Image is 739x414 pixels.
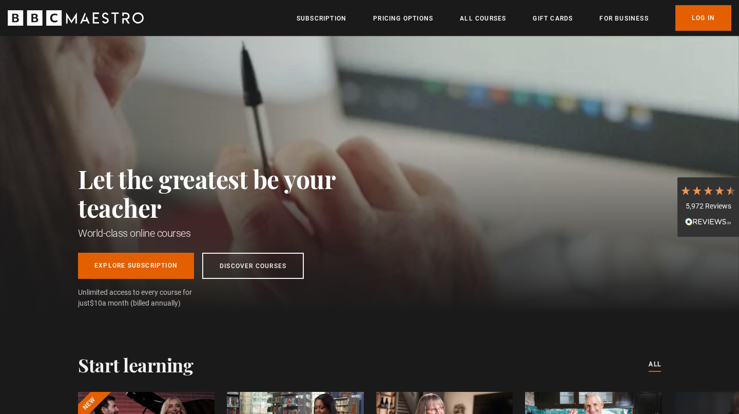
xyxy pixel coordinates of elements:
[78,226,381,240] h1: World-class online courses
[78,287,217,309] span: Unlimited access to every course for just a month (billed annually)
[680,201,736,212] div: 5,972 Reviews
[8,10,144,26] svg: BBC Maestro
[599,13,648,24] a: For business
[202,253,304,279] a: Discover Courses
[78,164,381,222] h2: Let the greatest be your teacher
[677,177,739,237] div: 5,972 ReviewsRead All Reviews
[297,13,346,24] a: Subscription
[649,359,661,370] a: All
[675,5,731,31] a: Log In
[90,299,102,307] span: $10
[78,253,194,279] a: Explore Subscription
[297,5,731,31] nav: Primary
[685,218,731,225] img: REVIEWS.io
[680,217,736,229] div: Read All Reviews
[680,185,736,196] div: 4.7 Stars
[373,13,433,24] a: Pricing Options
[460,13,506,24] a: All Courses
[78,354,193,375] h2: Start learning
[533,13,573,24] a: Gift Cards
